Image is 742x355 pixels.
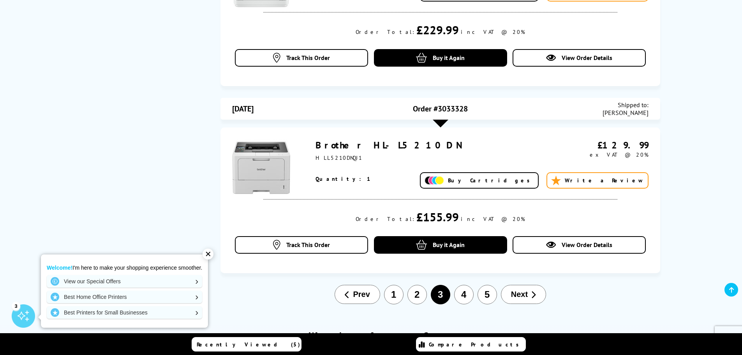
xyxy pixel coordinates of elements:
[546,172,649,189] a: Write a Review
[501,285,546,304] button: Next
[407,285,427,304] button: 2
[511,290,528,299] span: Next
[47,275,202,288] a: View our Special Offers
[416,209,459,224] div: £155.99
[513,236,646,254] a: View Order Details
[356,28,414,35] div: Order Total:
[235,236,368,254] a: Track This Order
[433,241,465,249] span: Buy it Again
[197,341,300,348] span: Recently Viewed (5)
[12,302,20,310] div: 3
[315,175,372,182] span: Quantity: 1
[448,177,534,184] span: Buy Cartridges
[286,241,330,249] span: Track This Order
[549,151,649,158] div: ex VAT @ 20%
[384,285,404,304] button: 1
[565,177,644,184] span: Write a Review
[429,341,523,348] span: Compare Products
[232,104,254,114] span: [DATE]
[416,22,459,37] div: £229.99
[232,139,291,198] img: Brother HL-L5210DN
[549,139,649,151] div: £129.99
[356,215,414,223] div: Order Total:
[192,337,301,351] a: Recently Viewed (5)
[416,337,526,351] a: Compare Products
[603,109,649,117] span: [PERSON_NAME]
[425,176,444,185] img: Add Cartridges
[420,172,539,189] a: Buy Cartridges
[433,54,465,62] span: Buy it Again
[203,249,213,260] div: ✕
[478,285,497,304] button: 5
[47,264,202,271] p: I'm here to make your shopping experience smoother.
[82,330,661,342] h2: Why buy from us?
[461,215,525,223] div: inc VAT @ 20%
[513,49,646,67] a: View Order Details
[562,54,612,62] span: View Order Details
[413,104,468,114] span: Order #3033328
[286,54,330,62] span: Track This Order
[47,291,202,303] a: Best Home Office Printers
[335,285,380,304] button: Prev
[353,290,370,299] span: Prev
[562,241,612,249] span: View Order Details
[47,306,202,319] a: Best Printers for Small Businesses
[374,236,507,254] a: Buy it Again
[315,154,549,161] div: HLL5210DNQJ1
[374,49,507,67] a: Buy it Again
[454,285,474,304] button: 4
[47,265,72,271] strong: Welcome!
[235,49,368,67] a: Track This Order
[315,139,463,151] a: Brother HL-L5210DN
[461,28,525,35] div: inc VAT @ 20%
[603,101,649,109] span: Shipped to:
